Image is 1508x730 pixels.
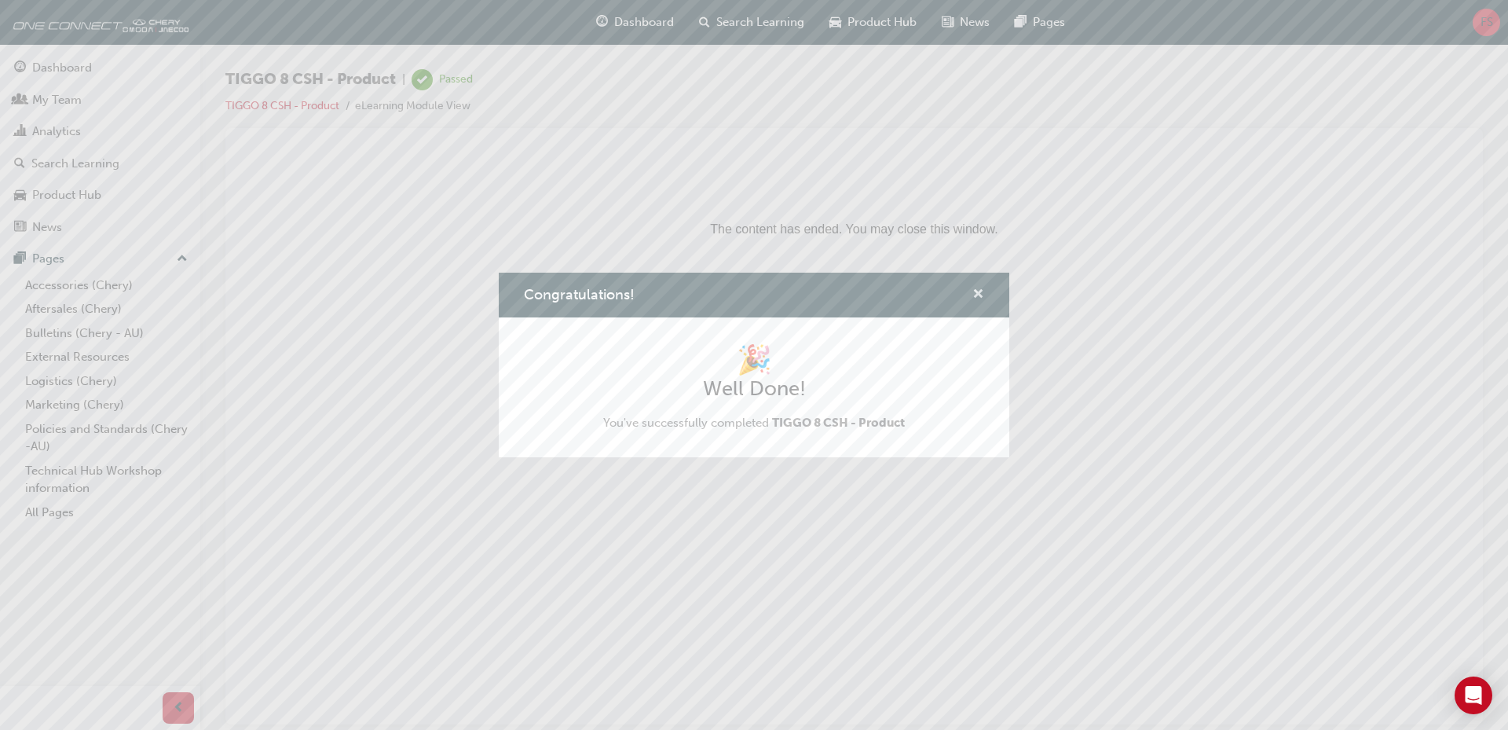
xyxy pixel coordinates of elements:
span: You've successfully completed [603,414,905,432]
div: Open Intercom Messenger [1455,677,1492,714]
div: Congratulations! [499,273,1009,457]
span: TIGGO 8 CSH - Product [772,416,905,430]
h1: 🎉 [603,343,905,377]
span: Congratulations! [524,286,635,303]
button: cross-icon [972,285,984,305]
h2: Well Done! [603,376,905,402]
span: cross-icon [972,288,984,303]
p: The content has ended. You may close this window. [6,13,1226,83]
